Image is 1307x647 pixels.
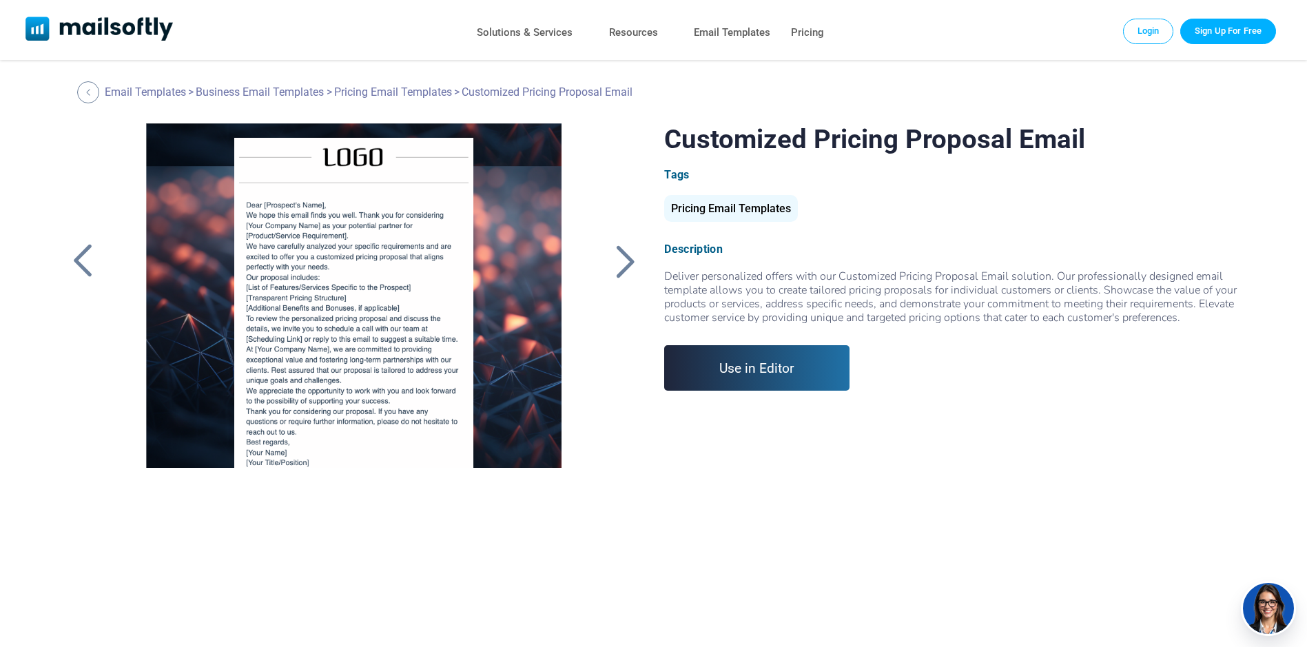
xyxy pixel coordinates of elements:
a: Mailsoftly [25,17,174,43]
a: Trial [1180,19,1276,43]
div: Pricing Email Templates [664,195,798,222]
div: Deliver personalized offers with our Customized Pricing Proposal Email solution. Our professional... [664,269,1242,325]
a: Pricing Email Templates [664,207,798,214]
a: Resources [609,23,658,43]
a: Login [1123,19,1174,43]
a: Pricing [791,23,824,43]
a: Back [65,243,100,279]
a: Email Templates [694,23,770,43]
a: Email Templates [105,85,186,99]
a: Use in Editor [664,345,850,391]
a: Business Email Templates [196,85,324,99]
div: Description [664,243,1242,256]
h1: Customized Pricing Proposal Email [664,123,1242,154]
div: Tags [664,168,1242,181]
a: Customized Pricing Proposal Email [123,123,585,468]
a: Back [77,81,103,103]
a: Pricing Email Templates [334,85,452,99]
a: Solutions & Services [477,23,573,43]
a: Back [608,243,642,279]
